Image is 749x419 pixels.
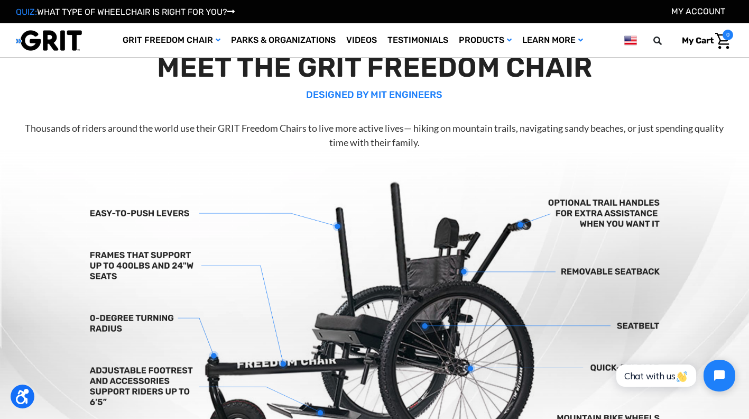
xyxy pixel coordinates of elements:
span: QUIZ: [16,7,37,17]
a: Learn More [517,23,588,58]
p: DESIGNED BY MIT ENGINEERS [19,88,730,102]
img: us.png [624,34,637,47]
img: Cart [715,33,730,49]
p: Thousands of riders around the world use their GRIT Freedom Chairs to live more active lives— hik... [19,121,730,150]
span: 0 [723,30,733,40]
a: GRIT Freedom Chair [117,23,226,58]
a: Testimonials [382,23,454,58]
a: Cart with 0 items [674,30,733,52]
a: Products [454,23,517,58]
iframe: Tidio Chat [605,351,744,400]
a: Parks & Organizations [226,23,341,58]
a: Account [671,6,725,16]
img: GRIT All-Terrain Wheelchair and Mobility Equipment [16,30,82,51]
h2: MEET THE GRIT FREEDOM CHAIR [19,51,730,84]
a: QUIZ:WHAT TYPE OF WHEELCHAIR IS RIGHT FOR YOU? [16,7,235,17]
span: My Cart [682,35,714,45]
a: Videos [341,23,382,58]
span: Phone Number [162,43,219,53]
input: Search [658,30,674,52]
